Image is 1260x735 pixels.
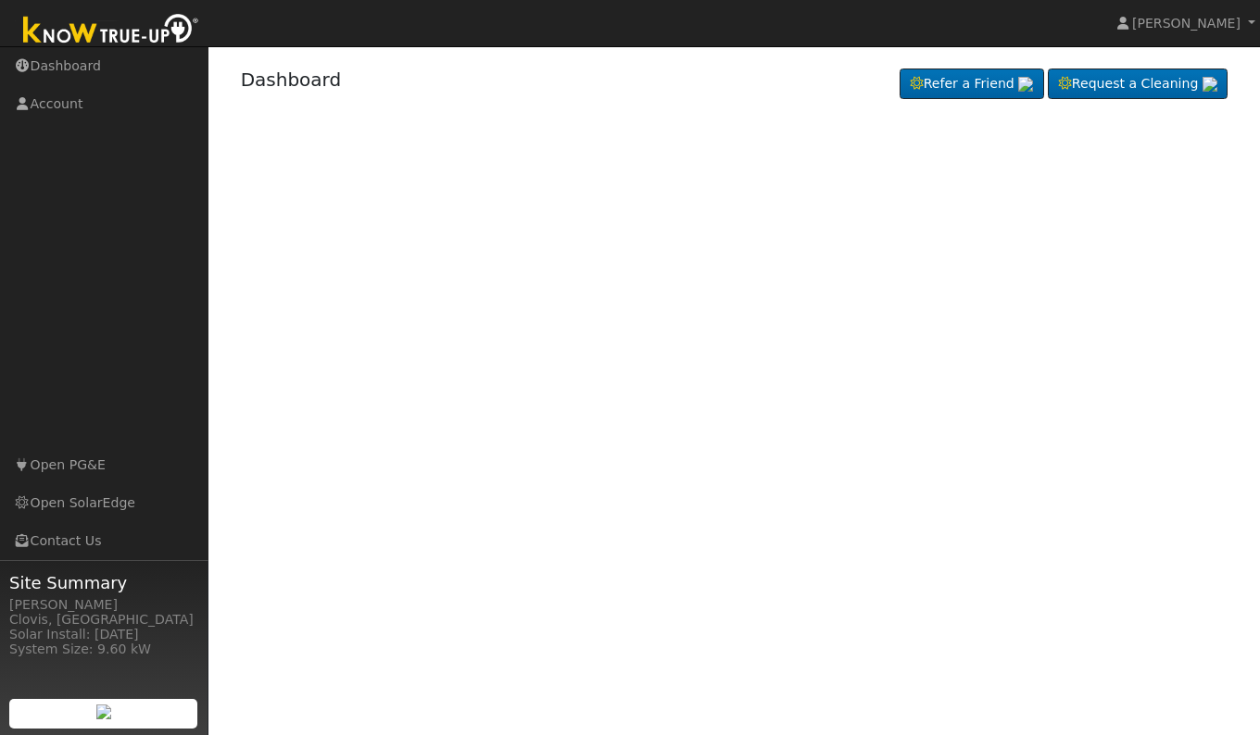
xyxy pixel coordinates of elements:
[96,704,111,719] img: retrieve
[9,570,198,595] span: Site Summary
[900,69,1044,100] a: Refer a Friend
[1132,16,1241,31] span: [PERSON_NAME]
[1203,77,1217,92] img: retrieve
[9,625,198,644] div: Solar Install: [DATE]
[9,610,198,629] div: Clovis, [GEOGRAPHIC_DATA]
[1048,69,1228,100] a: Request a Cleaning
[14,10,208,52] img: Know True-Up
[9,595,198,615] div: [PERSON_NAME]
[241,69,342,91] a: Dashboard
[1018,77,1033,92] img: retrieve
[9,640,198,659] div: System Size: 9.60 kW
